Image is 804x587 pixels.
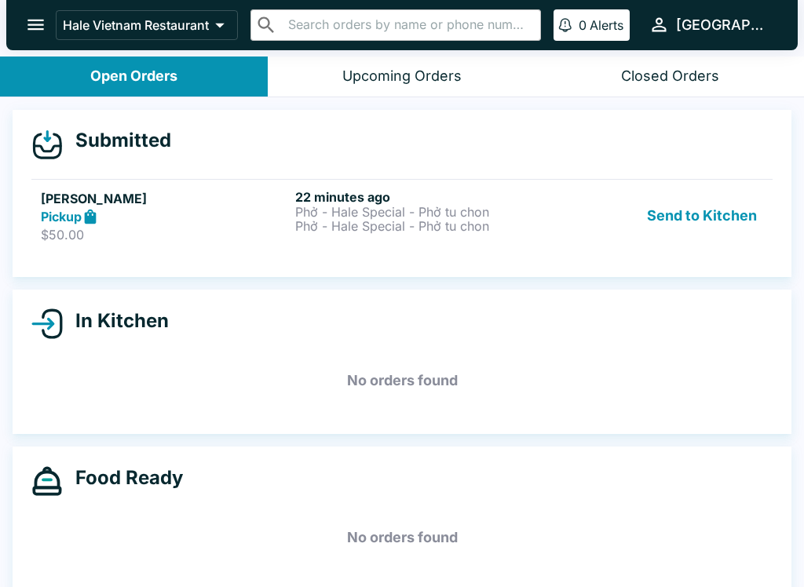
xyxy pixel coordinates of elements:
h5: No orders found [31,352,773,409]
h5: [PERSON_NAME] [41,189,289,208]
input: Search orders by name or phone number [283,14,534,36]
p: Phở - Hale Special - Phở tu chon [295,205,543,219]
h5: No orders found [31,509,773,566]
p: 0 [579,17,587,33]
p: Phở - Hale Special - Phở tu chon [295,219,543,233]
button: open drawer [16,5,56,45]
h4: Food Ready [63,466,183,490]
div: [GEOGRAPHIC_DATA] [676,16,773,35]
strong: Pickup [41,209,82,224]
button: [GEOGRAPHIC_DATA] [642,8,779,42]
button: Hale Vietnam Restaurant [56,10,238,40]
p: $50.00 [41,227,289,242]
a: [PERSON_NAME]Pickup$50.0022 minutes agoPhở - Hale Special - Phở tu chonPhở - Hale Special - Phở t... [31,179,773,253]
h6: 22 minutes ago [295,189,543,205]
p: Alerts [590,17,623,33]
p: Hale Vietnam Restaurant [63,17,209,33]
button: Send to Kitchen [641,189,763,243]
h4: In Kitchen [63,309,169,333]
div: Closed Orders [621,67,719,86]
div: Open Orders [90,67,177,86]
h4: Submitted [63,129,171,152]
div: Upcoming Orders [342,67,462,86]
